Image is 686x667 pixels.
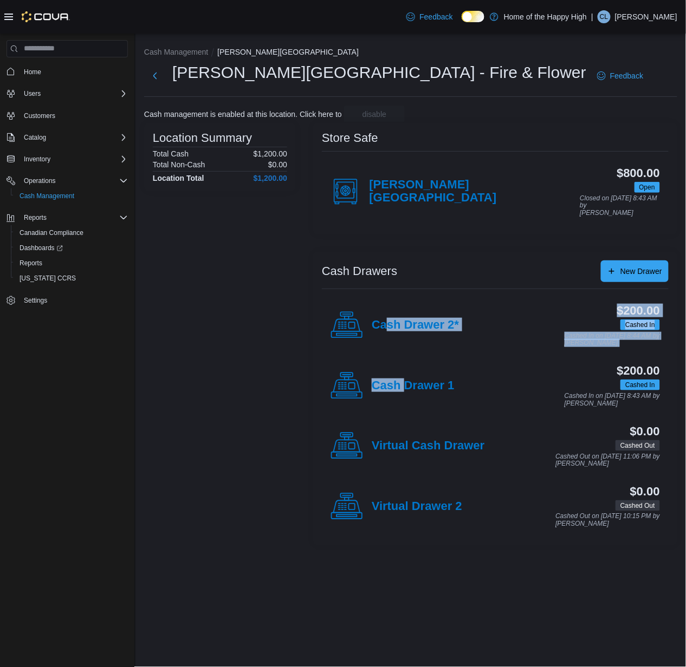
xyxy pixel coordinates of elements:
[363,109,386,120] span: disable
[15,241,67,254] a: Dashboards
[372,379,455,393] h4: Cash Drawer 1
[22,11,70,22] img: Cova
[617,167,660,180] h3: $800.00
[20,131,128,144] span: Catalog
[504,10,587,23] p: Home of the Happy High
[20,109,128,122] span: Customers
[555,513,660,528] p: Cashed Out on [DATE] 10:15 PM by [PERSON_NAME]
[616,440,660,451] span: Cashed Out
[254,174,287,182] h4: $1,200.00
[15,241,128,254] span: Dashboards
[20,65,128,79] span: Home
[153,160,205,169] h6: Total Non-Cash
[15,272,80,285] a: [US_STATE] CCRS
[372,318,459,332] h4: Cash Drawer 2*
[620,266,662,277] span: New Drawer
[15,257,47,270] a: Reports
[580,195,660,217] p: Closed on [DATE] 8:43 AM by [PERSON_NAME]
[24,213,47,222] span: Reports
[153,149,189,158] h6: Total Cash
[15,226,88,239] a: Canadian Compliance
[462,11,484,22] input: Dark Mode
[462,22,462,23] span: Dark Mode
[11,188,132,204] button: Cash Management
[20,192,74,200] span: Cash Management
[15,226,128,239] span: Canadian Compliance
[11,225,132,240] button: Canadian Compliance
[2,292,132,308] button: Settings
[620,501,655,511] span: Cashed Out
[144,47,677,60] nav: An example of EuiBreadcrumbs
[20,259,42,267] span: Reports
[153,132,252,145] h3: Location Summary
[20,87,45,100] button: Users
[20,66,46,79] a: Home
[322,132,378,145] h3: Store Safe
[419,11,452,22] span: Feedback
[20,153,55,166] button: Inventory
[20,109,60,122] a: Customers
[565,393,660,407] p: Cashed In on [DATE] 8:43 AM by [PERSON_NAME]
[635,182,660,193] span: Open
[15,257,128,270] span: Reports
[15,189,128,202] span: Cash Management
[144,48,208,56] button: Cash Management
[20,87,128,100] span: Users
[268,160,287,169] p: $0.00
[20,211,51,224] button: Reports
[24,155,50,164] span: Inventory
[7,60,128,337] nav: Complex example
[625,320,655,330] span: Cashed In
[24,133,46,142] span: Catalog
[620,380,660,390] span: Cashed In
[254,149,287,158] p: $1,200.00
[617,364,660,377] h3: $200.00
[20,294,51,307] a: Settings
[20,131,50,144] button: Catalog
[11,240,132,256] a: Dashboards
[639,182,655,192] span: Open
[601,260,669,282] button: New Drawer
[598,10,611,23] div: Colin Lewis
[20,274,76,283] span: [US_STATE] CCRS
[2,64,132,80] button: Home
[144,110,342,119] p: Cash management is enabled at this location. Click here to
[372,439,485,453] h4: Virtual Cash Drawer
[15,272,128,285] span: Washington CCRS
[24,112,55,120] span: Customers
[322,265,397,278] h3: Cash Drawers
[625,380,655,390] span: Cashed In
[217,48,359,56] button: [PERSON_NAME][GEOGRAPHIC_DATA]
[2,86,132,101] button: Users
[617,304,660,317] h3: $200.00
[2,210,132,225] button: Reports
[600,10,608,23] span: CL
[565,332,660,347] p: Cashed In on [DATE] 8:44 AM by [PERSON_NAME]
[24,68,41,76] span: Home
[15,189,79,202] a: Cash Management
[153,174,204,182] h4: Location Total
[620,441,655,450] span: Cashed Out
[615,10,677,23] p: [PERSON_NAME]
[402,6,457,28] a: Feedback
[2,173,132,188] button: Operations
[610,70,643,81] span: Feedback
[20,211,128,224] span: Reports
[144,65,166,87] button: Next
[591,10,593,23] p: |
[20,293,128,307] span: Settings
[593,65,648,87] a: Feedback
[20,244,63,252] span: Dashboards
[24,176,56,185] span: Operations
[344,106,405,123] button: disable
[11,256,132,271] button: Reports
[620,319,660,330] span: Cashed In
[20,228,83,237] span: Canadian Compliance
[20,153,128,166] span: Inventory
[616,500,660,511] span: Cashed Out
[2,108,132,123] button: Customers
[20,174,128,187] span: Operations
[2,152,132,167] button: Inventory
[172,62,586,83] h1: [PERSON_NAME][GEOGRAPHIC_DATA] - Fire & Flower
[2,130,132,145] button: Catalog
